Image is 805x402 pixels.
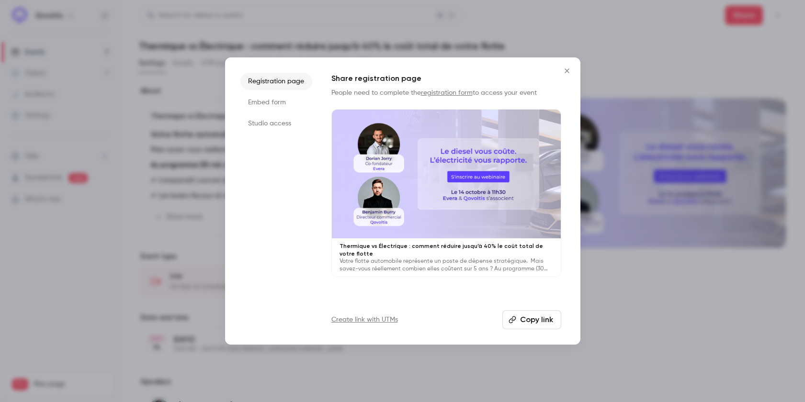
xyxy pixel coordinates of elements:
[331,88,561,98] p: People need to complete the to access your event
[340,257,553,273] p: Votre flotte automobile représente un poste de dépense stratégique. Mais savez-vous réellement co...
[240,94,312,111] li: Embed form
[331,109,561,277] a: Thermique vs Électrique : comment réduire jusqu’à 40% le coût total de votre flotteVotre flotte a...
[340,242,553,257] p: Thermique vs Électrique : comment réduire jusqu’à 40% le coût total de votre flotte
[557,61,577,80] button: Close
[240,115,312,132] li: Studio access
[421,89,473,96] a: registration form
[502,310,561,329] button: Copy link
[331,73,561,84] h1: Share registration page
[240,73,312,90] li: Registration page
[331,315,398,324] a: Create link with UTMs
